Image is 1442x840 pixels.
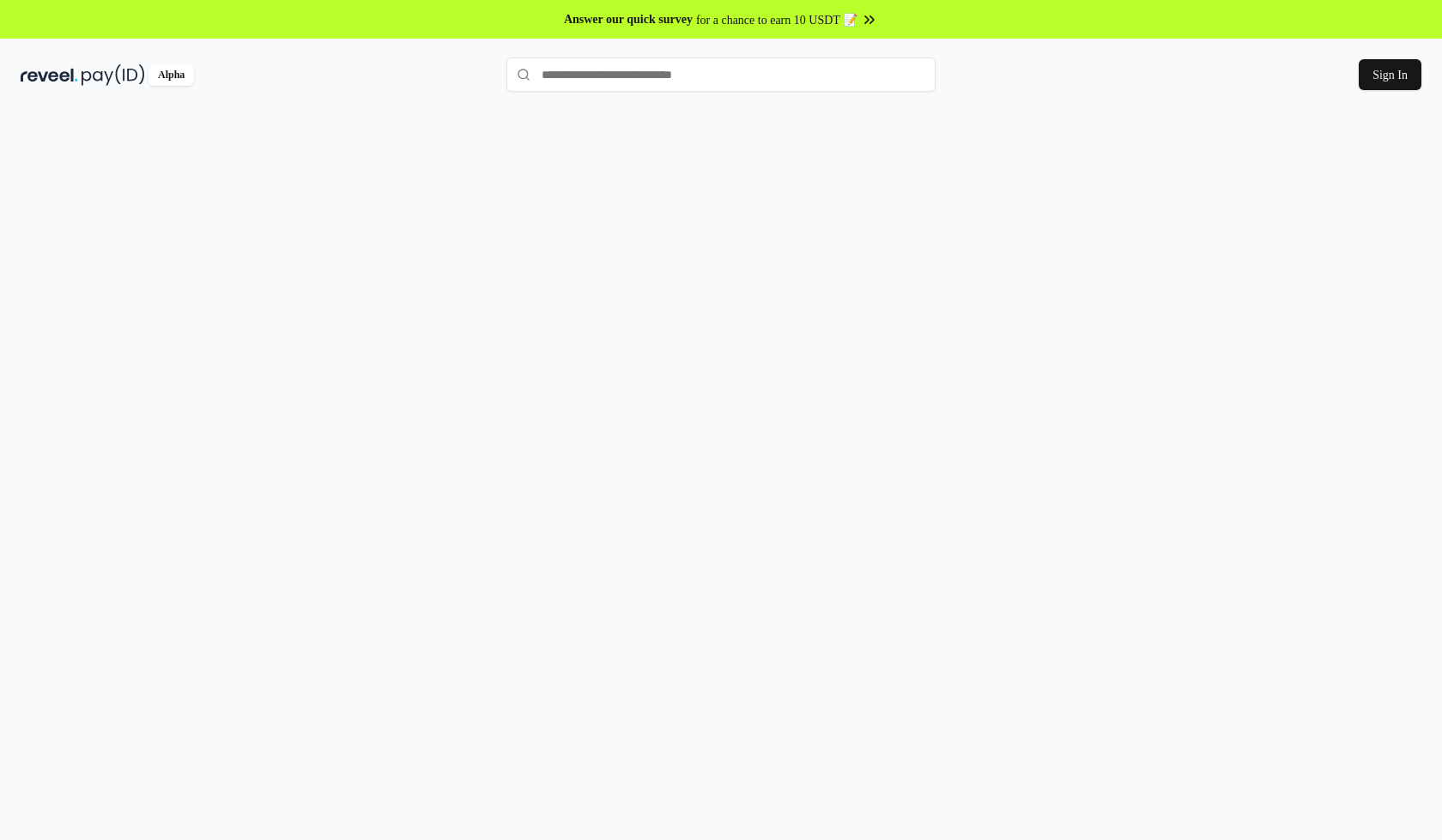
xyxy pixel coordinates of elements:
[148,64,197,86] div: Alpha
[21,64,78,86] img: reveel_dark
[82,64,145,86] img: pay_id
[696,10,880,28] span: for a chance to earn 10 USDT 📝
[542,10,693,28] span: Answer our quick survey
[1353,59,1421,90] button: Sign In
